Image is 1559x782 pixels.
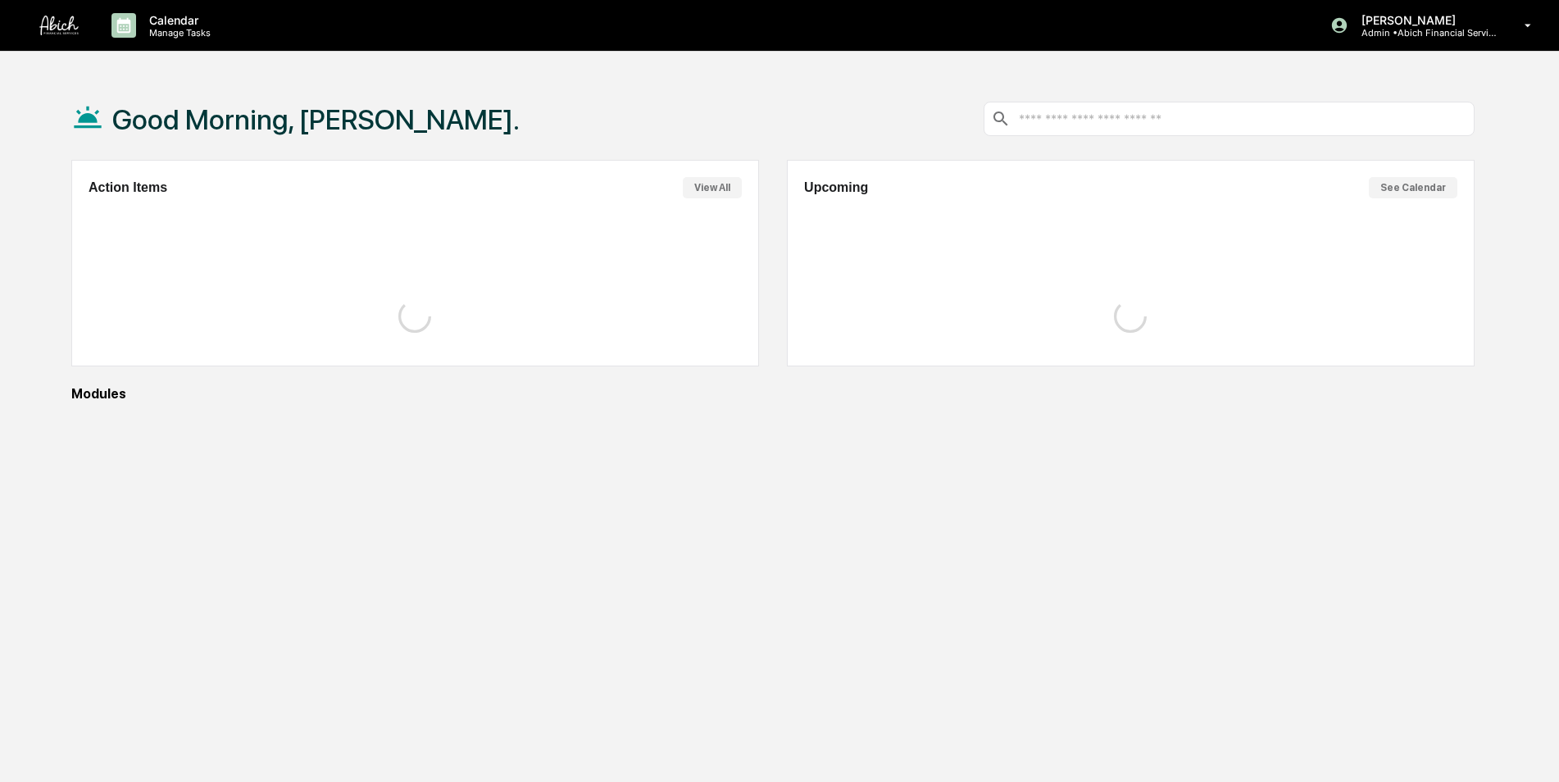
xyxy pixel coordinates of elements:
[1369,177,1457,198] button: See Calendar
[136,27,219,39] p: Manage Tasks
[1348,27,1501,39] p: Admin • Abich Financial Services
[39,16,79,35] img: logo
[1348,13,1501,27] p: [PERSON_NAME]
[71,386,1475,402] div: Modules
[112,103,520,136] h1: Good Morning, [PERSON_NAME].
[804,180,868,195] h2: Upcoming
[89,180,167,195] h2: Action Items
[683,177,742,198] button: View All
[136,13,219,27] p: Calendar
